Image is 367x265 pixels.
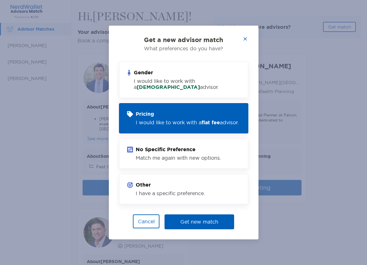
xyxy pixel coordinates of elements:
[119,45,248,52] h5: What preferences do you have?
[136,120,239,126] div: I would like to work with a advisor.
[134,78,240,90] div: I would like to work with a advisor.
[137,84,200,90] strong: [DEMOGRAPHIC_DATA]
[136,155,221,161] div: Match me again with new options.
[134,70,240,76] h4: Gender
[119,36,248,44] h4: Get a new advisor match
[136,182,205,188] h4: Other
[202,119,220,126] strong: flat fee
[127,146,133,153] img: option-icon
[127,70,131,76] img: option-icon
[136,146,221,152] h4: No Specific Preference
[165,214,234,229] button: Get new match
[127,182,133,188] img: option-icon
[136,190,205,196] div: I have a specific preference.
[127,111,133,117] img: option-icon
[136,111,239,117] h4: Pricing
[133,214,159,228] button: Cancel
